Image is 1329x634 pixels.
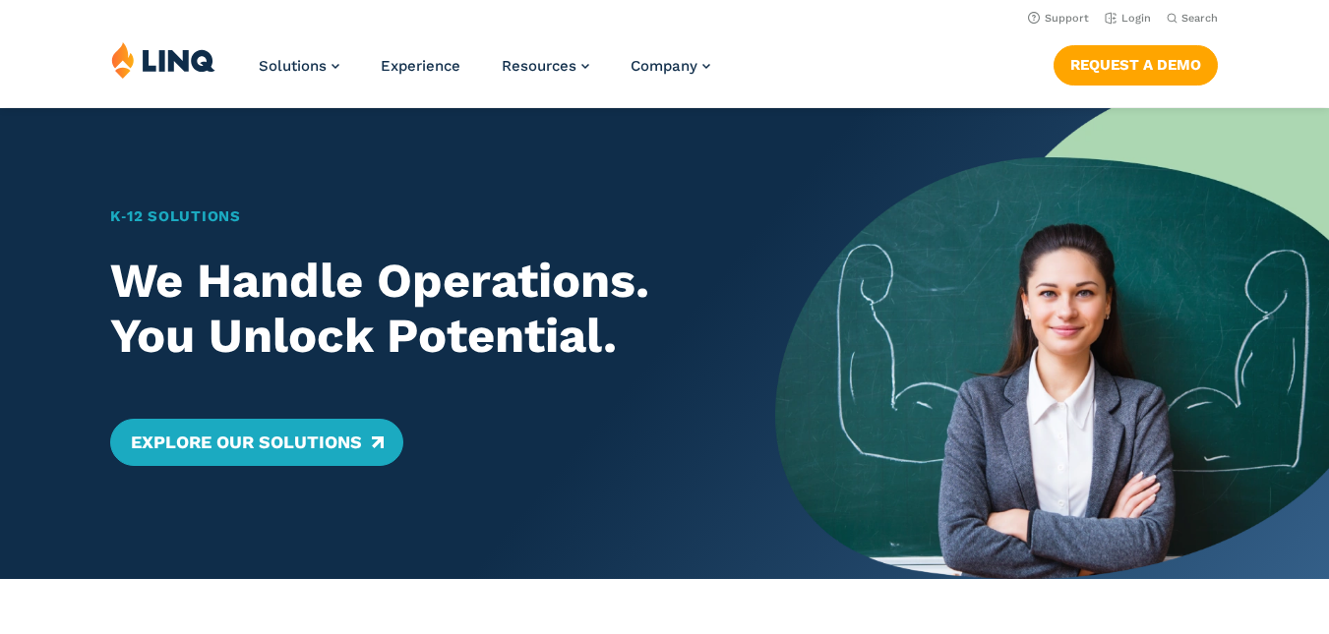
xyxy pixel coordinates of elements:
[1181,12,1218,25] span: Search
[110,254,720,364] h2: We Handle Operations. You Unlock Potential.
[1028,12,1089,25] a: Support
[110,205,720,228] h1: K‑12 Solutions
[111,41,215,79] img: LINQ | K‑12 Software
[1054,45,1218,85] a: Request a Demo
[775,108,1329,579] img: Home Banner
[502,57,576,75] span: Resources
[631,57,697,75] span: Company
[110,419,402,466] a: Explore Our Solutions
[1167,11,1218,26] button: Open Search Bar
[631,57,710,75] a: Company
[259,57,339,75] a: Solutions
[259,57,327,75] span: Solutions
[1054,41,1218,85] nav: Button Navigation
[502,57,589,75] a: Resources
[381,57,460,75] a: Experience
[1105,12,1151,25] a: Login
[259,41,710,106] nav: Primary Navigation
